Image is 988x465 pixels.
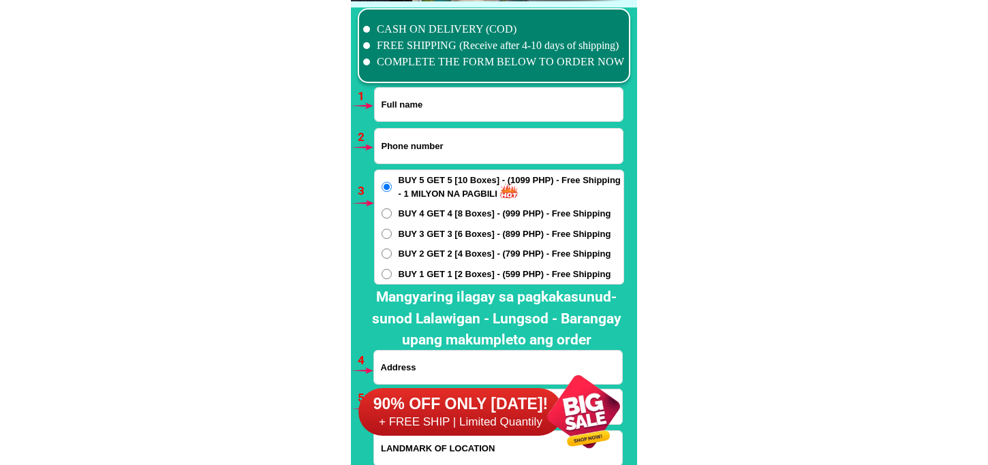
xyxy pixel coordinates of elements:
span: BUY 1 GET 1 [2 Boxes] - (599 PHP) - Free Shipping [399,268,611,281]
h6: 2 [358,129,373,146]
h6: 3 [358,182,373,200]
h6: 5 [358,389,373,407]
span: BUY 2 GET 2 [4 Boxes] - (799 PHP) - Free Shipping [399,247,611,261]
li: FREE SHIPPING (Receive after 4-10 days of shipping) [363,37,625,54]
input: BUY 4 GET 4 [8 Boxes] - (999 PHP) - Free Shipping [382,208,392,219]
input: Input phone_number [375,129,623,163]
input: BUY 2 GET 2 [4 Boxes] - (799 PHP) - Free Shipping [382,248,392,259]
input: Input full_name [375,88,623,121]
span: BUY 3 GET 3 [6 Boxes] - (899 PHP) - Free Shipping [399,227,611,241]
input: BUY 1 GET 1 [2 Boxes] - (599 PHP) - Free Shipping [382,269,392,279]
h6: 4 [358,352,373,370]
input: BUY 5 GET 5 [10 Boxes] - (1099 PHP) - Free Shipping - 1 MILYON NA PAGBILI [382,182,392,192]
li: CASH ON DELIVERY (COD) [363,21,625,37]
h6: + FREE SHIP | Limited Quantily [358,415,563,430]
h2: Mangyaring ilagay sa pagkakasunud-sunod Lalawigan - Lungsod - Barangay upang makumpleto ang order [362,287,631,351]
input: BUY 3 GET 3 [6 Boxes] - (899 PHP) - Free Shipping [382,229,392,239]
li: COMPLETE THE FORM BELOW TO ORDER NOW [363,54,625,70]
span: BUY 4 GET 4 [8 Boxes] - (999 PHP) - Free Shipping [399,207,611,221]
h6: 1 [358,88,373,106]
span: BUY 5 GET 5 [10 Boxes] - (1099 PHP) - Free Shipping - 1 MILYON NA PAGBILI [399,174,623,200]
h6: 90% OFF ONLY [DATE]! [358,394,563,415]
